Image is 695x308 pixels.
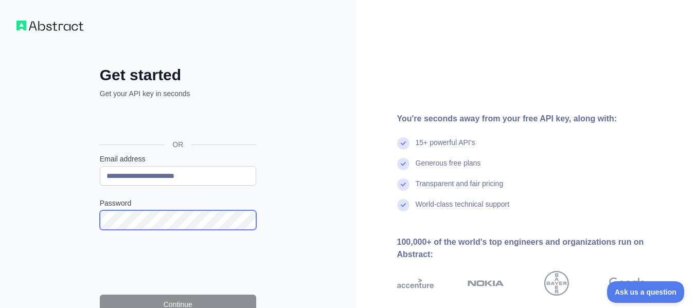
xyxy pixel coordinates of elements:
[416,158,481,178] div: Generous free plans
[544,271,569,296] img: bayer
[397,137,409,150] img: check mark
[416,137,475,158] div: 15+ powerful API's
[100,242,256,282] iframe: reCAPTCHA
[100,198,256,208] label: Password
[95,110,259,133] iframe: Sign in with Google Button
[416,199,510,220] div: World-class technical support
[397,158,409,170] img: check mark
[397,113,679,125] div: You're seconds away from your free API key, along with:
[397,271,434,296] img: accenture
[100,66,256,84] h2: Get started
[397,199,409,211] img: check mark
[468,271,504,296] img: nokia
[607,281,685,303] iframe: Toggle Customer Support
[416,178,504,199] div: Transparent and fair pricing
[609,271,646,296] img: google
[16,21,83,31] img: Workflow
[164,139,191,150] span: OR
[397,178,409,191] img: check mark
[397,236,679,261] div: 100,000+ of the world's top engineers and organizations run on Abstract:
[100,88,256,99] p: Get your API key in seconds
[100,154,256,164] label: Email address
